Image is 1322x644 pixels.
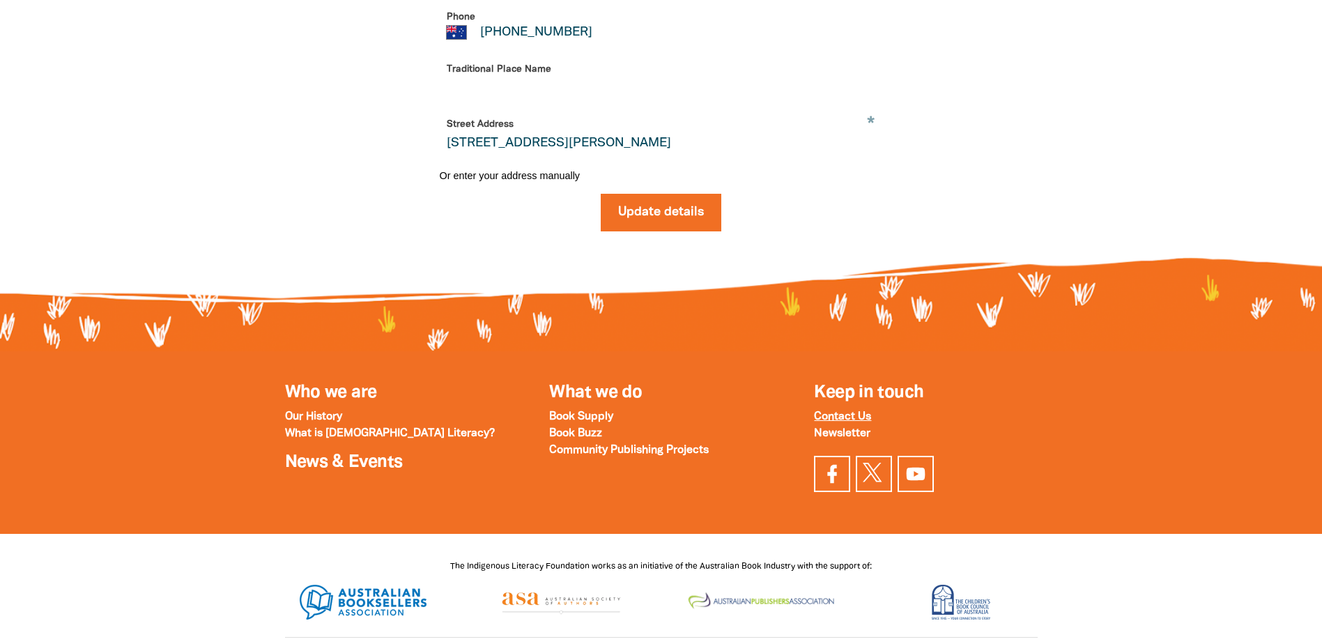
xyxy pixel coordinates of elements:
[601,194,721,231] button: Update details
[549,429,602,438] a: Book Buzz
[814,456,850,492] a: Visit our facebook page
[549,412,613,422] a: Book Supply
[285,454,403,470] a: News & Events
[549,385,642,401] a: What we do
[285,385,377,401] a: Who we are
[440,170,883,181] button: Or enter your address manually
[285,412,342,422] a: Our History
[549,445,709,455] a: Community Publishing Projects
[814,385,923,401] span: Keep in touch
[814,412,871,422] a: Contact Us
[856,456,892,492] a: Find us on Twitter
[450,562,872,570] span: The Indigenous Literacy Foundation works as an initiative of the Australian Book Industry with th...
[814,429,870,438] a: Newsletter
[285,429,495,438] a: What is [DEMOGRAPHIC_DATA] Literacy?
[898,456,934,492] a: Find us on YouTube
